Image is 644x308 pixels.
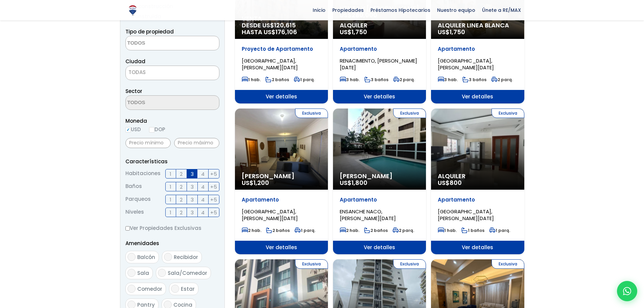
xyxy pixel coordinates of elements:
[180,183,183,191] span: 2
[276,28,297,36] span: 176,106
[171,285,179,293] input: Estar
[125,127,131,133] input: USD
[492,259,524,269] span: Exclusiva
[127,269,136,277] input: Sala
[126,96,191,110] textarea: Search
[393,259,426,269] span: Exclusiva
[242,208,298,222] span: [GEOGRAPHIC_DATA], [PERSON_NAME][DATE]
[164,253,172,261] input: Recibidor
[309,5,329,15] span: Inicio
[125,157,219,166] p: Características
[137,254,155,261] span: Balcón
[191,208,194,217] span: 3
[125,138,171,148] input: Precio mínimo
[294,228,315,233] span: 1 parq.
[191,183,194,191] span: 3
[137,285,162,292] span: Comedor
[128,69,146,76] span: TODAS
[127,253,136,261] input: Balcón
[127,4,139,16] img: Logo de REMAX
[393,77,415,82] span: 2 parq.
[340,196,419,203] p: Apartamento
[210,183,217,191] span: +5
[235,109,328,254] a: Exclusiva [PERSON_NAME] US$1,200 Apartamento [GEOGRAPHIC_DATA], [PERSON_NAME][DATE] 2 hab. 2 baño...
[242,196,321,203] p: Apartamento
[340,22,419,29] span: Alquiler
[479,5,524,15] span: Únete a RE/MAX
[438,57,494,71] span: [GEOGRAPHIC_DATA], [PERSON_NAME][DATE]
[191,170,194,178] span: 3
[180,195,183,204] span: 2
[149,127,154,133] input: DOP
[393,109,426,118] span: Exclusiva
[168,269,207,277] span: Sala/Comedor
[174,138,219,148] input: Precio máximo
[242,179,269,187] span: US$
[392,228,414,233] span: 2 parq.
[125,226,130,231] input: Ver Propiedades Exclusivas
[254,179,269,187] span: 1,200
[125,208,144,217] span: Niveles
[450,179,462,187] span: 800
[125,58,145,65] span: Ciudad
[340,173,419,180] span: [PERSON_NAME]
[489,228,510,233] span: 1 parq.
[126,36,191,51] textarea: Search
[438,208,494,222] span: [GEOGRAPHIC_DATA], [PERSON_NAME][DATE]
[364,77,388,82] span: 3 baños
[242,46,321,52] p: Proyecto de Apartamento
[180,170,183,178] span: 2
[242,173,321,180] span: [PERSON_NAME]
[181,285,195,292] span: Estar
[265,77,289,82] span: 2 baños
[201,208,205,217] span: 4
[450,28,465,36] span: 1,750
[438,228,457,233] span: 1 hab.
[438,196,517,203] p: Apartamento
[274,21,296,29] span: 120,615
[125,169,161,179] span: Habitaciones
[137,269,149,277] span: Sala
[340,28,367,36] span: US$
[201,183,205,191] span: 4
[340,179,367,187] span: US$
[438,46,517,52] p: Apartamento
[242,228,261,233] span: 2 hab.
[438,77,458,82] span: 3 hab.
[491,77,513,82] span: 2 parq.
[462,77,486,82] span: 3 baños
[492,109,524,118] span: Exclusiva
[125,66,219,80] span: TODAS
[210,208,217,217] span: +5
[461,228,484,233] span: 1 baños
[158,269,166,277] input: Sala/Comedor
[434,5,479,15] span: Nuestro equipo
[210,170,217,178] span: +5
[340,208,396,222] span: ENSANCHE NACO, [PERSON_NAME][DATE]
[438,22,517,29] span: Alquiler Linea Blanca
[438,173,517,180] span: Alquiler
[235,90,328,103] span: Ver detalles
[352,28,367,36] span: 1,750
[170,195,171,204] span: 1
[340,77,360,82] span: 3 hab.
[126,68,219,77] span: TODAS
[431,109,524,254] a: Exclusiva Alquiler US$800 Apartamento [GEOGRAPHIC_DATA], [PERSON_NAME][DATE] 1 hab. 1 baños 1 par...
[242,77,261,82] span: 1 hab.
[125,239,219,247] p: Amenidades
[170,170,171,178] span: 1
[125,117,219,125] span: Moneda
[191,195,194,204] span: 3
[127,285,136,293] input: Comedor
[242,57,298,71] span: [GEOGRAPHIC_DATA], [PERSON_NAME][DATE]
[438,28,465,36] span: US$
[242,29,321,35] span: HASTA US$
[174,254,198,261] span: Recibidor
[340,46,419,52] p: Apartamento
[340,57,417,71] span: RENACIMIENTO, [PERSON_NAME][DATE]
[333,241,426,254] span: Ver detalles
[294,77,315,82] span: 1 parq.
[125,28,174,35] span: Tipo de propiedad
[340,228,359,233] span: 2 hab.
[125,125,141,134] label: USD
